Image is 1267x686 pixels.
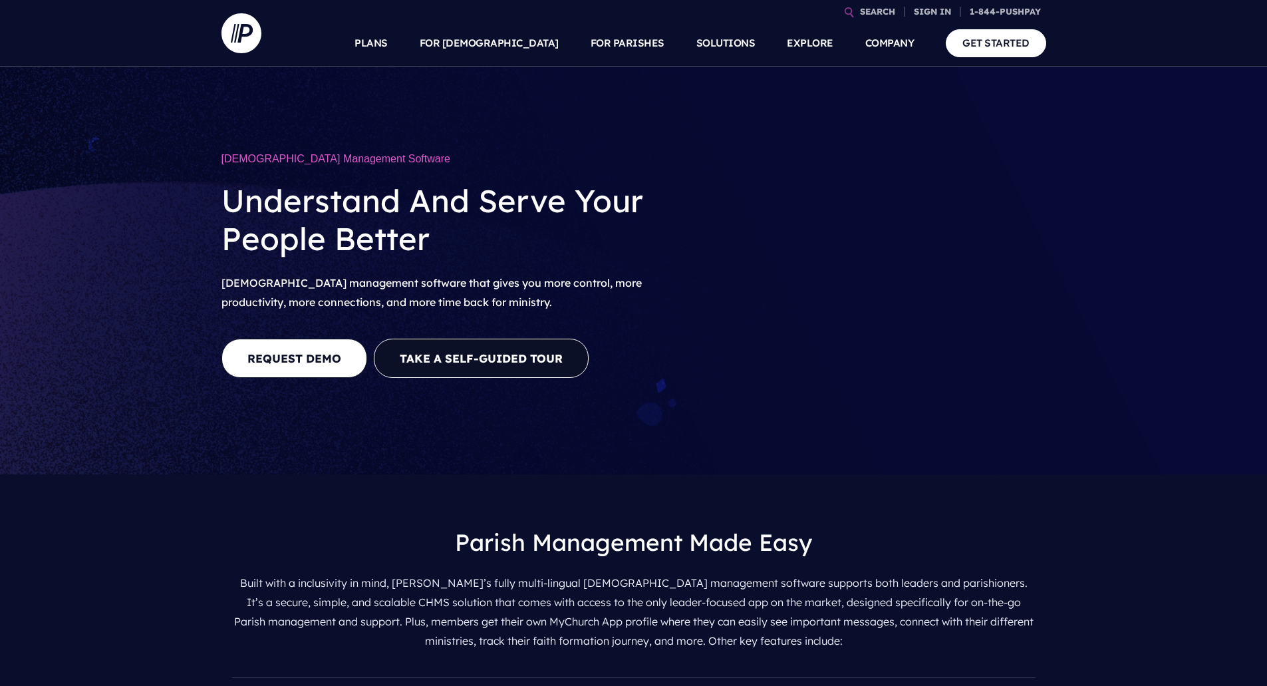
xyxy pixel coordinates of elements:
[221,172,694,268] h2: Understand And Serve Your People Better
[420,20,559,67] a: FOR [DEMOGRAPHIC_DATA]
[374,339,589,378] button: Take a Self-guided Tour
[865,20,915,67] a: COMPANY
[787,20,833,67] a: EXPLORE
[232,517,1036,569] h3: Parish Management Made Easy
[221,276,642,309] span: [DEMOGRAPHIC_DATA] management software that gives you more control, more productivity, more conne...
[696,20,756,67] a: SOLUTIONS
[591,20,664,67] a: FOR PARISHES
[221,339,367,378] a: REQUEST DEMO
[221,146,694,172] h1: [DEMOGRAPHIC_DATA] Management Software
[946,29,1046,57] a: GET STARTED
[232,568,1036,655] p: Built with a inclusivity in mind, [PERSON_NAME]’s fully multi-lingual [DEMOGRAPHIC_DATA] manageme...
[354,20,388,67] a: PLANS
